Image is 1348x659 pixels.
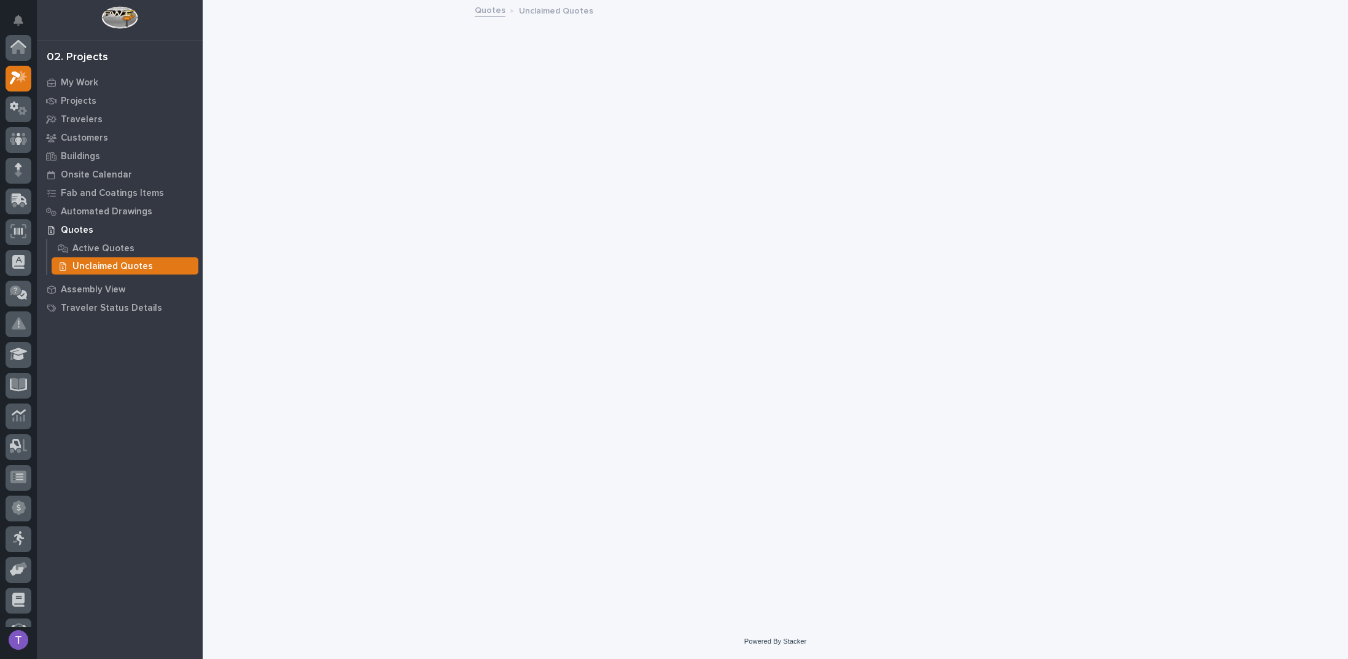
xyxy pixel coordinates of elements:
[72,243,134,254] p: Active Quotes
[47,51,108,64] div: 02. Projects
[61,225,93,236] p: Quotes
[37,184,203,202] a: Fab and Coatings Items
[37,165,203,184] a: Onsite Calendar
[37,220,203,239] a: Quotes
[101,6,138,29] img: Workspace Logo
[744,638,806,645] a: Powered By Stacker
[6,627,31,653] button: users-avatar
[61,303,162,314] p: Traveler Status Details
[61,170,132,181] p: Onsite Calendar
[37,92,203,110] a: Projects
[15,15,31,34] div: Notifications
[61,114,103,125] p: Travelers
[61,133,108,144] p: Customers
[61,77,98,88] p: My Work
[37,280,203,298] a: Assembly View
[72,261,153,272] p: Unclaimed Quotes
[37,73,203,92] a: My Work
[37,147,203,165] a: Buildings
[47,240,203,257] a: Active Quotes
[47,257,203,275] a: Unclaimed Quotes
[519,3,593,17] p: Unclaimed Quotes
[61,96,96,107] p: Projects
[37,128,203,147] a: Customers
[61,188,164,199] p: Fab and Coatings Items
[37,110,203,128] a: Travelers
[37,298,203,317] a: Traveler Status Details
[61,206,152,217] p: Automated Drawings
[6,7,31,33] button: Notifications
[37,202,203,220] a: Automated Drawings
[61,284,125,295] p: Assembly View
[61,151,100,162] p: Buildings
[475,2,505,17] a: Quotes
